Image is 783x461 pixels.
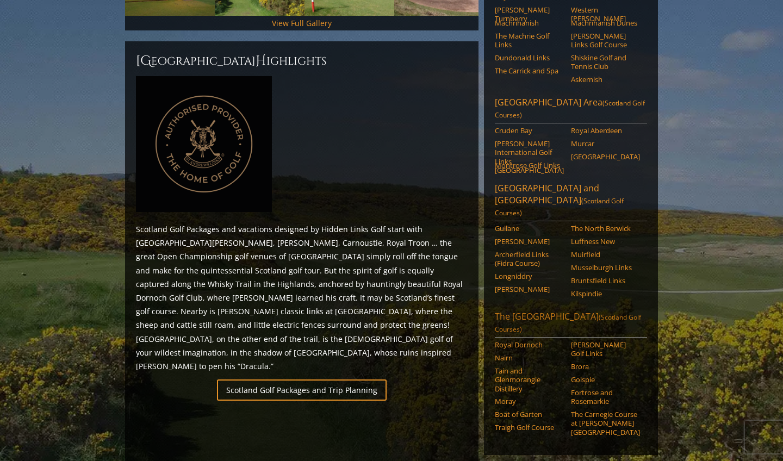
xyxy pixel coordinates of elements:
a: Brora [571,362,640,371]
a: Tain and Glenmorangie Distillery [495,366,564,393]
a: [PERSON_NAME] [495,237,564,246]
a: Moray [495,397,564,406]
a: Royal Dornoch [495,340,564,349]
a: Traigh Golf Course [495,423,564,432]
a: Dundonald Links [495,53,564,62]
a: [GEOGRAPHIC_DATA] Area(Scotland Golf Courses) [495,96,647,123]
a: Royal Aberdeen [571,126,640,135]
a: [PERSON_NAME] International Golf Links [GEOGRAPHIC_DATA] [495,139,564,175]
a: Kilspindie [571,289,640,298]
a: The Carrick and Spa [495,66,564,75]
a: Longniddry [495,272,564,281]
p: Scotland Golf Packages and vacations designed by Hidden Links Golf start with [GEOGRAPHIC_DATA][P... [136,222,468,373]
a: [PERSON_NAME] Golf Links [571,340,640,358]
a: Askernish [571,75,640,84]
a: [PERSON_NAME] [495,285,564,294]
a: Archerfield Links (Fidra Course) [495,250,564,268]
a: Machrihanish [495,18,564,27]
a: View Full Gallery [272,18,332,28]
a: Western [PERSON_NAME] [571,5,640,23]
a: The [GEOGRAPHIC_DATA](Scotland Golf Courses) [495,310,647,338]
a: Cruden Bay [495,126,564,135]
a: Bruntsfield Links [571,276,640,285]
a: Musselburgh Links [571,263,640,272]
a: Luffness New [571,237,640,246]
a: Shiskine Golf and Tennis Club [571,53,640,71]
a: [GEOGRAPHIC_DATA] [571,152,640,161]
a: The Carnegie Course at [PERSON_NAME][GEOGRAPHIC_DATA] [571,410,640,437]
a: Machrihanish Dunes [571,18,640,27]
span: H [256,52,266,70]
a: The North Berwick [571,224,640,233]
a: Muirfield [571,250,640,259]
a: The Machrie Golf Links [495,32,564,49]
a: Boat of Garten [495,410,564,419]
a: [PERSON_NAME] Turnberry [495,5,564,23]
a: Montrose Golf Links [495,161,564,170]
a: Nairn [495,353,564,362]
a: [PERSON_NAME] Links Golf Course [571,32,640,49]
a: Scotland Golf Packages and Trip Planning [217,379,387,401]
a: Golspie [571,375,640,384]
a: Fortrose and Rosemarkie [571,388,640,406]
a: Murcar [571,139,640,148]
h2: [GEOGRAPHIC_DATA] ighlights [136,52,468,70]
a: [GEOGRAPHIC_DATA] and [GEOGRAPHIC_DATA](Scotland Golf Courses) [495,182,647,221]
a: Gullane [495,224,564,233]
